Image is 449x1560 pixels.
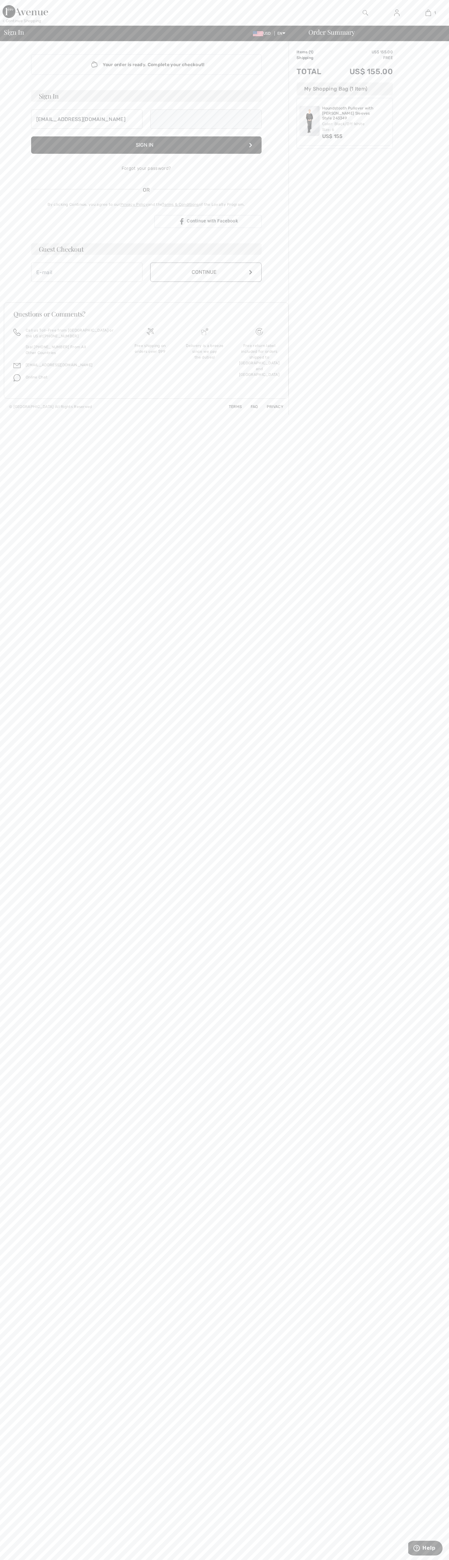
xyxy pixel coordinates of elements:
td: Shipping [297,55,332,61]
div: Your order is ready. Complete your checkout! [31,54,262,75]
img: 1ère Avenue [3,5,48,18]
h3: Questions or Comments? [13,311,279,317]
img: Free shipping on orders over $99 [256,328,263,335]
span: Online Chat [26,375,47,379]
span: EN [277,31,285,36]
span: OR [140,186,153,194]
button: Continue [150,263,262,282]
a: Sign In [389,9,405,17]
a: [EMAIL_ADDRESS][DOMAIN_NAME] [26,363,92,367]
img: My Info [394,9,400,17]
a: [PHONE_NUMBER] [43,334,79,338]
div: By clicking Continue, you agree to our and the of the Loyalty Program. [31,202,262,207]
img: call [13,329,21,336]
div: Delivery is a breeze since we pay the duties! [183,343,227,360]
input: E-mail [31,109,142,129]
a: Houndstooth Pullover with [PERSON_NAME] Sleeves Style 243349 [322,106,390,121]
img: Houndstooth Pullover with Sheer Bishop Sleeves Style 243349 [299,106,320,136]
input: E-mail [31,263,142,282]
a: 1 [413,9,444,17]
td: Total [297,61,332,82]
a: FAQ [243,404,258,409]
p: Call us Toll-Free from [GEOGRAPHIC_DATA] or the US at [26,327,115,339]
div: Free return label included for orders shipped to [GEOGRAPHIC_DATA] and [GEOGRAPHIC_DATA] [237,343,281,377]
img: My Bag [426,9,431,17]
p: Dial [PHONE_NUMBER] From All Other Countries [26,344,115,356]
img: US Dollar [253,31,263,36]
img: chat [13,374,21,381]
div: My Shopping Bag (1 Item) [297,82,393,95]
img: Delivery is a breeze since we pay the duties! [201,328,208,335]
a: Privacy [259,404,283,409]
td: US$ 155.00 [332,49,393,55]
img: email [13,362,21,369]
div: Color: Black/Off White Size: 6 [322,121,390,133]
span: USD [253,31,273,36]
a: Forgot your password? [122,166,171,171]
iframe: Opens a widget where you can find more information [408,1541,443,1557]
a: Privacy Policy [120,202,148,207]
span: Sign In [4,29,24,35]
span: US$ 155 [322,133,343,139]
span: 1 [310,50,312,54]
td: Free [332,55,393,61]
img: Free shipping on orders over $99 [147,328,154,335]
h3: Sign In [31,90,262,102]
img: search the website [363,9,368,17]
span: Continue with Facebook [187,218,238,223]
a: Terms & Conditions [162,202,199,207]
span: 1 [434,10,436,16]
a: Terms [221,404,242,409]
button: Sign In [31,136,262,154]
iframe: Sign in with Google Button [28,214,152,229]
div: © [GEOGRAPHIC_DATA] All Rights Reserved [9,404,92,410]
div: Free shipping on orders over $99 [128,343,172,354]
td: US$ 155.00 [332,61,393,82]
h3: Guest Checkout [31,243,262,255]
div: Order Summary [301,29,445,35]
td: Items ( ) [297,49,332,55]
div: < Continue Shopping [3,18,41,24]
a: Continue with Facebook [154,215,262,228]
